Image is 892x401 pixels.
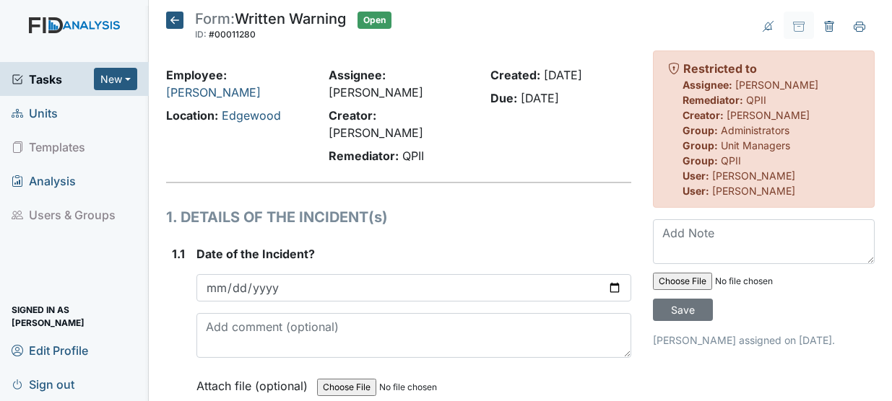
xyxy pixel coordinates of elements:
strong: Group: [683,124,718,136]
strong: Creator: [683,109,724,121]
strong: Group: [683,139,718,151]
span: QPII [402,149,424,163]
p: [PERSON_NAME] assigned on [DATE]. [653,332,875,348]
a: Edgewood [222,108,281,123]
span: Date of the Incident? [196,247,315,261]
strong: User: [683,185,709,197]
span: [PERSON_NAME] [712,185,795,197]
strong: Location: [166,108,218,123]
a: Tasks [12,71,94,88]
strong: Group: [683,154,718,167]
a: [PERSON_NAME] [166,85,261,100]
strong: Creator: [329,108,376,123]
label: Attach file (optional) [196,369,313,395]
span: [DATE] [544,68,582,82]
label: 1.1 [172,245,185,263]
input: Save [653,299,713,321]
strong: Restricted to [683,61,757,76]
span: Signed in as [PERSON_NAME] [12,305,137,327]
span: [PERSON_NAME] [727,109,810,121]
button: New [94,68,137,90]
div: Written Warning [195,12,346,43]
span: Sign out [12,373,74,395]
strong: Created: [490,68,540,82]
strong: Employee: [166,68,227,82]
span: [PERSON_NAME] [329,125,423,140]
strong: Remediator: [329,149,399,163]
strong: Assignee: [329,68,386,82]
span: Edit Profile [12,339,88,361]
span: Unit Managers [721,139,790,151]
strong: Due: [490,91,517,105]
span: #00011280 [209,29,256,40]
strong: Remediator: [683,94,743,106]
span: ID: [195,29,207,40]
span: Units [12,102,58,124]
span: Analysis [12,169,76,192]
h1: 1. DETAILS OF THE INCIDENT(s) [166,206,631,228]
span: Form: [195,10,235,27]
strong: Assignee: [683,79,732,91]
span: QPII [746,94,766,106]
span: [DATE] [521,91,559,105]
strong: User: [683,169,709,182]
span: [PERSON_NAME] [329,85,423,100]
span: [PERSON_NAME] [735,79,818,91]
span: Administrators [721,124,789,136]
span: QPII [721,154,741,167]
span: Open [358,12,391,29]
span: [PERSON_NAME] [712,169,795,182]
